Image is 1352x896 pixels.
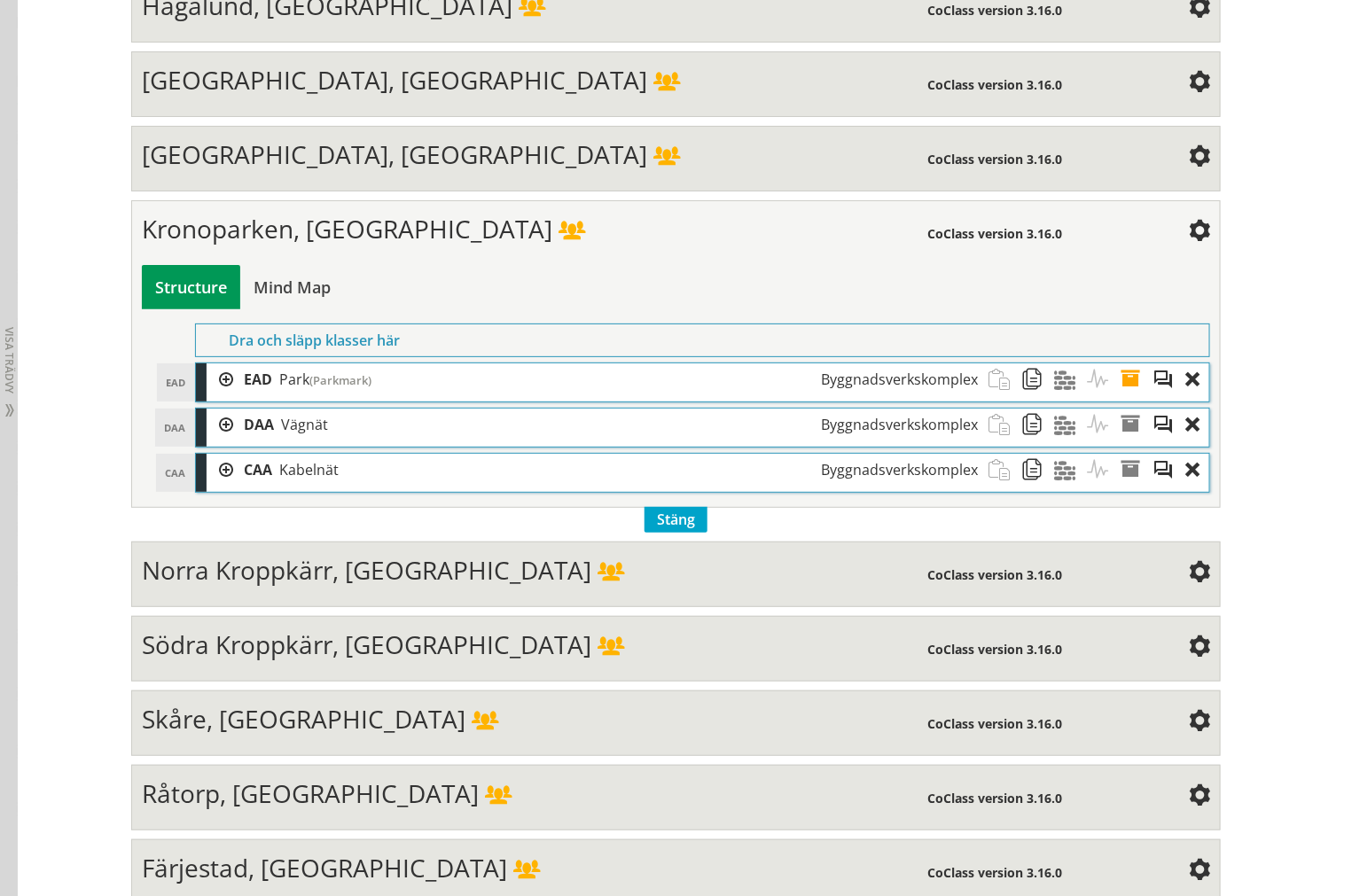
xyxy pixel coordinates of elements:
span: Kabelnät [279,460,339,479]
div: CAA [233,454,989,487]
div: CAA [156,454,194,492]
span: Inställningar [1189,222,1210,243]
span: CoClass version 3.16.0 [928,864,1063,881]
span: Klistra in strukturobjekt [989,454,1021,487]
div: Ta bort objekt [1185,409,1209,441]
div: Bygg och visa struktur i tabellvy [142,265,240,309]
span: Inställningar [1189,147,1210,168]
span: CAA [244,460,272,479]
div: Ta bort objekt [1185,454,1209,487]
span: Föreslå en ändring av strukturen som kommer att granskas av en administratör [1153,409,1185,441]
span: Material [1054,409,1087,441]
span: Stäng [645,507,707,533]
span: Byggnadsverkskomplex [821,460,978,479]
div: Dra och släpp klasser här [195,323,1210,357]
span: Inställningar [1189,73,1210,94]
div: DAA [155,409,194,447]
span: Byggnadsverkskomplex [821,415,978,434]
span: Byggnadsverkskomplex [821,370,978,389]
span: Färjestad, [GEOGRAPHIC_DATA] [142,851,507,884]
span: Delad struktur [513,861,540,881]
span: Råtorp, [GEOGRAPHIC_DATA] [142,776,479,810]
span: Inställningar [1189,786,1210,807]
span: Aktiviteter [1087,454,1120,487]
span: Föreslå en ändring av strukturen som kommer att granskas av en administratör [1153,363,1185,396]
span: CoClass version 3.16.0 [928,2,1063,19]
span: [GEOGRAPHIC_DATA], [GEOGRAPHIC_DATA] [142,137,647,171]
span: Klistra in strukturobjekt [989,363,1021,396]
span: Park [279,370,309,389]
span: Södra Kroppkärr, [GEOGRAPHIC_DATA] [142,627,591,661]
span: Aktiviteter [1087,409,1120,441]
span: Kopiera strukturobjekt [1021,454,1054,487]
span: Föreslå en ändring av strukturen som kommer att granskas av en administratör [1153,454,1185,487]
span: Visa trädvy [4,327,14,393]
span: Egenskaper [1120,409,1153,441]
span: (Parkmark) [309,372,371,388]
span: Inställningar [1189,712,1210,733]
span: Inställningar [1189,861,1210,882]
span: Kopiera strukturobjekt [1021,409,1054,441]
div: DAA [233,409,989,441]
span: Delad struktur [598,638,624,658]
span: Delad struktur [653,74,680,93]
span: CoClass version 3.16.0 [928,566,1063,583]
span: EAD [244,370,272,389]
span: Delad struktur [472,713,498,732]
span: Vägnät [281,415,328,434]
div: EAD [157,363,194,401]
div: Ta bort objekt [1185,363,1209,396]
span: CoClass version 3.16.0 [928,715,1063,732]
span: Inställningar [1189,637,1210,658]
span: Delad struktur [485,787,512,806]
span: [GEOGRAPHIC_DATA], [GEOGRAPHIC_DATA] [142,63,647,97]
span: Delad struktur [559,222,585,242]
span: Kopiera strukturobjekt [1021,363,1054,396]
span: CoClass version 3.16.0 [928,641,1063,658]
span: Material [1054,363,1087,396]
div: EAD [233,363,989,396]
span: Kronoparken, [GEOGRAPHIC_DATA] [142,212,552,245]
span: Aktiviteter [1087,363,1120,396]
span: Inställningar [1189,563,1210,584]
span: Egenskaper [1120,454,1153,487]
span: Delad struktur [598,564,624,583]
span: Norra Kroppkärr, [GEOGRAPHIC_DATA] [142,553,591,587]
span: CoClass version 3.16.0 [928,76,1063,93]
span: DAA [244,415,274,434]
span: CoClass version 3.16.0 [928,151,1063,168]
span: Delad struktur [653,148,680,168]
span: CoClass version 3.16.0 [928,790,1063,806]
div: Bygg och visa struktur i en mind map-vy [240,265,344,309]
span: Egenskaper [1120,363,1153,396]
span: CoClass version 3.16.0 [928,225,1063,242]
span: Klistra in strukturobjekt [989,409,1021,441]
span: Material [1054,454,1087,487]
span: Skåre, [GEOGRAPHIC_DATA] [142,702,465,736]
